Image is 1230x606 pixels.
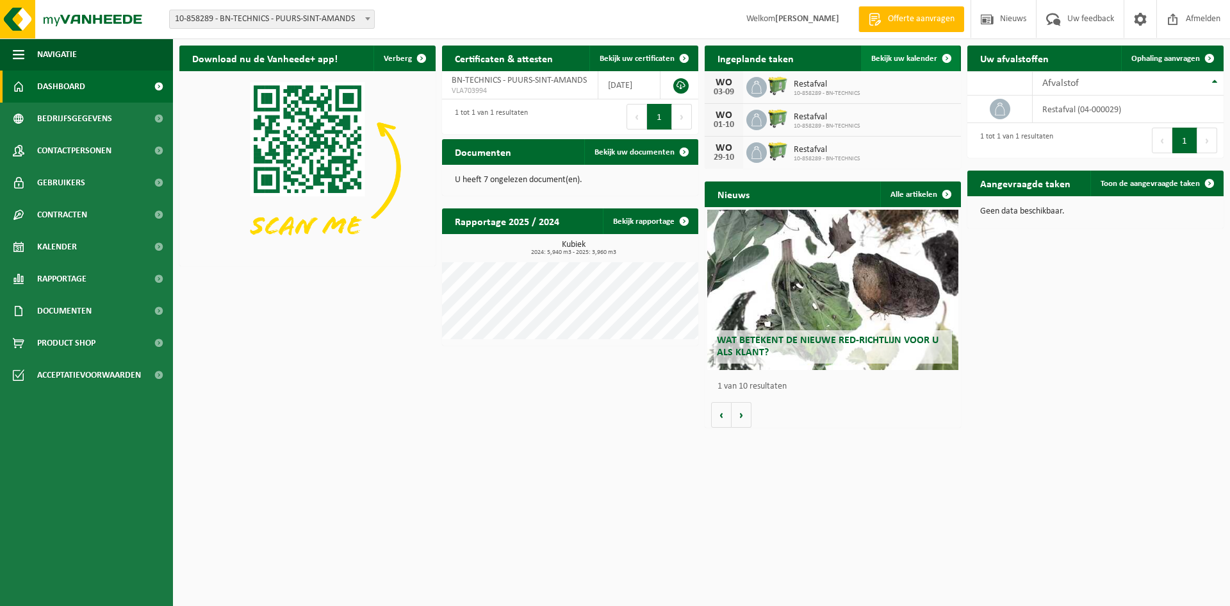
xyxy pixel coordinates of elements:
[179,71,436,264] img: Download de VHEPlus App
[980,207,1211,216] p: Geen data beschikbaar.
[448,103,528,131] div: 1 tot 1 van 1 resultaten
[373,46,434,71] button: Verberg
[1090,171,1222,196] a: Toon de aangevraagde taken
[767,108,789,130] img: WB-0660-HPE-GN-50
[705,46,807,71] h2: Ingeplande taken
[627,104,647,130] button: Previous
[711,110,737,121] div: WO
[1197,128,1217,153] button: Next
[442,208,572,233] h2: Rapportage 2025 / 2024
[794,80,860,90] span: Restafval
[871,55,937,63] span: Bekijk uw kalender
[37,103,112,135] span: Bedrijfsgegevens
[37,263,86,295] span: Rapportage
[794,122,860,130] span: 10-858289 - BN-TECHNICS
[711,78,737,88] div: WO
[1152,128,1172,153] button: Previous
[37,327,95,359] span: Product Shop
[37,295,92,327] span: Documenten
[967,171,1083,196] h2: Aangevraagde taken
[705,181,762,206] h2: Nieuws
[717,335,939,358] span: Wat betekent de nieuwe RED-richtlijn voor u als klant?
[1121,46,1222,71] a: Ophaling aanvragen
[603,208,697,234] a: Bekijk rapportage
[594,148,675,156] span: Bekijk uw documenten
[974,126,1053,155] div: 1 tot 1 van 1 resultaten
[37,38,77,71] span: Navigatie
[169,10,375,29] span: 10-858289 - BN-TECHNICS - PUURS-SINT-AMANDS
[37,199,87,231] span: Contracten
[711,143,737,153] div: WO
[794,145,860,155] span: Restafval
[589,46,697,71] a: Bekijk uw certificaten
[717,382,955,391] p: 1 van 10 resultaten
[885,13,958,26] span: Offerte aanvragen
[794,155,860,163] span: 10-858289 - BN-TECHNICS
[647,104,672,130] button: 1
[794,90,860,97] span: 10-858289 - BN-TECHNICS
[732,402,751,428] button: Volgende
[1033,96,1224,123] td: restafval (04-000029)
[1131,55,1200,63] span: Ophaling aanvragen
[794,112,860,122] span: Restafval
[37,167,85,199] span: Gebruikers
[711,88,737,97] div: 03-09
[858,6,964,32] a: Offerte aanvragen
[767,140,789,162] img: WB-0660-HPE-GN-50
[452,76,587,85] span: BN-TECHNICS - PUURS-SINT-AMANDS
[880,181,960,207] a: Alle artikelen
[442,139,524,164] h2: Documenten
[179,46,350,71] h2: Download nu de Vanheede+ app!
[767,75,789,97] img: WB-0660-HPE-GN-50
[37,359,141,391] span: Acceptatievoorwaarden
[711,153,737,162] div: 29-10
[455,176,685,185] p: U heeft 7 ongelezen document(en).
[707,210,958,370] a: Wat betekent de nieuwe RED-richtlijn voor u als klant?
[37,231,77,263] span: Kalender
[775,14,839,24] strong: [PERSON_NAME]
[600,55,675,63] span: Bekijk uw certificaten
[584,139,697,165] a: Bekijk uw documenten
[442,46,566,71] h2: Certificaten & attesten
[1172,128,1197,153] button: 1
[598,71,660,99] td: [DATE]
[861,46,960,71] a: Bekijk uw kalender
[448,240,698,256] h3: Kubiek
[1042,78,1079,88] span: Afvalstof
[967,46,1062,71] h2: Uw afvalstoffen
[672,104,692,130] button: Next
[448,249,698,256] span: 2024: 5,940 m3 - 2025: 3,960 m3
[170,10,374,28] span: 10-858289 - BN-TECHNICS - PUURS-SINT-AMANDS
[711,121,737,130] div: 01-10
[1101,180,1200,188] span: Toon de aangevraagde taken
[711,402,732,428] button: Vorige
[452,86,588,96] span: VLA703994
[384,55,412,63] span: Verberg
[37,135,111,167] span: Contactpersonen
[37,71,85,103] span: Dashboard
